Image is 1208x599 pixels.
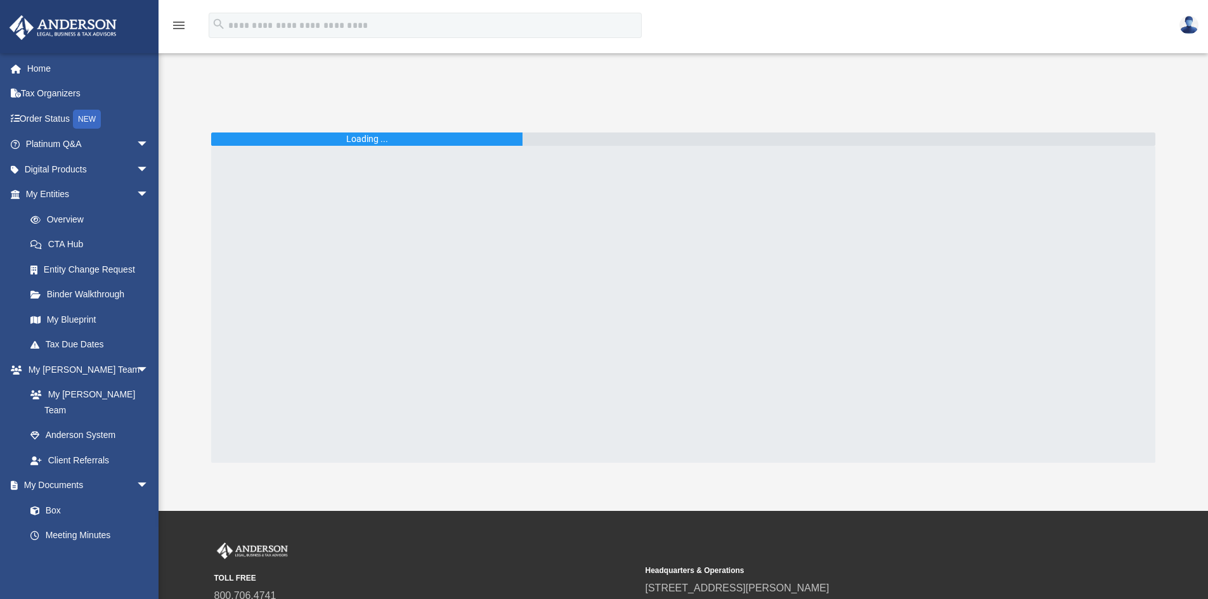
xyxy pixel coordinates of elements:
a: Tax Due Dates [18,332,168,357]
img: Anderson Advisors Platinum Portal [214,543,290,559]
small: TOLL FREE [214,572,637,584]
a: Meeting Minutes [18,523,162,548]
a: Anderson System [18,423,162,448]
a: Order StatusNEW [9,106,168,132]
a: Box [18,498,155,523]
div: NEW [73,110,101,129]
a: Forms Library [18,548,155,573]
img: Anderson Advisors Platinum Portal [6,15,120,40]
a: My [PERSON_NAME] Teamarrow_drop_down [9,357,162,382]
a: Platinum Q&Aarrow_drop_down [9,132,168,157]
i: search [212,17,226,31]
a: menu [171,24,186,33]
span: arrow_drop_down [136,182,162,208]
span: arrow_drop_down [136,357,162,383]
a: CTA Hub [18,232,168,257]
a: Binder Walkthrough [18,282,168,307]
i: menu [171,18,186,33]
small: Headquarters & Operations [646,565,1068,576]
a: My [PERSON_NAME] Team [18,382,155,423]
a: Home [9,56,168,81]
a: Entity Change Request [18,257,168,282]
a: Digital Productsarrow_drop_down [9,157,168,182]
a: [STREET_ADDRESS][PERSON_NAME] [646,583,829,593]
a: Client Referrals [18,448,162,473]
a: My Entitiesarrow_drop_down [9,182,168,207]
div: Loading ... [346,132,388,146]
img: User Pic [1179,16,1198,34]
a: My Documentsarrow_drop_down [9,473,162,498]
span: arrow_drop_down [136,157,162,183]
a: My Blueprint [18,307,162,332]
a: Tax Organizers [9,81,168,106]
span: arrow_drop_down [136,473,162,499]
span: arrow_drop_down [136,132,162,158]
a: Overview [18,207,168,232]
